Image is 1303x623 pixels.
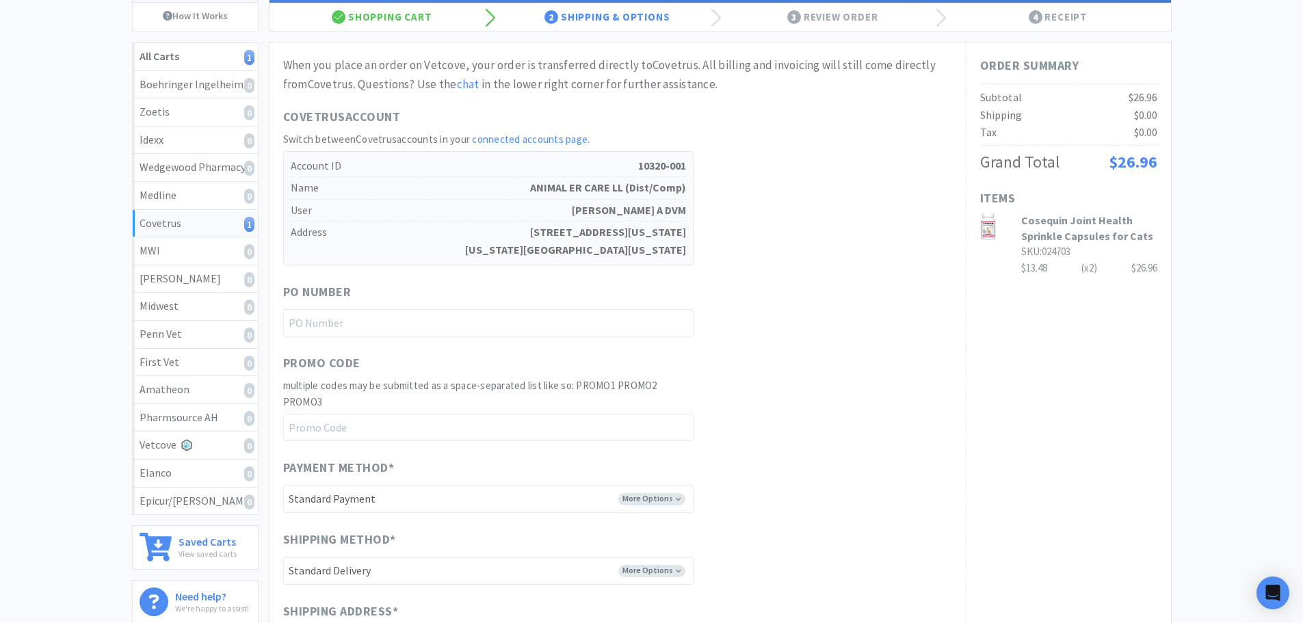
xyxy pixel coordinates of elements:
i: 0 [244,244,254,259]
span: Shipping Address * [283,602,399,622]
h2: Switch between Covetrus accounts in your . [283,131,694,148]
span: Payment Method * [283,458,395,478]
i: 0 [244,105,254,120]
span: 2 [544,10,558,24]
div: Boehringer Ingelheim [140,76,251,94]
a: MWI0 [133,237,258,265]
i: 0 [244,438,254,453]
div: Midwest [140,297,251,315]
i: 0 [244,161,254,176]
h5: User [291,200,686,222]
div: Elanco [140,464,251,482]
i: 0 [244,189,254,204]
h1: Items [980,189,1157,209]
h1: Covetrus Account [283,107,694,127]
div: When you place an order on Vetcove, your order is transferred directly to Covetrus . All billing ... [283,56,952,93]
strong: [STREET_ADDRESS][US_STATE] [US_STATE][GEOGRAPHIC_DATA][US_STATE] [465,224,686,259]
h5: Address [291,222,686,261]
div: Open Intercom Messenger [1256,576,1289,609]
h1: Order Summary [980,56,1157,76]
h6: Need help? [175,587,249,602]
h5: Name [291,177,686,200]
a: Medline0 [133,182,258,210]
i: 0 [244,328,254,343]
strong: 10320-001 [638,157,686,175]
i: 0 [244,356,254,371]
div: Zoetis [140,103,251,121]
a: Boehringer Ingelheim0 [133,71,258,99]
div: Shopping Cart [269,3,495,31]
span: Promo Code [283,354,360,373]
div: Tax [980,124,997,142]
a: Midwest0 [133,293,258,321]
h3: Cosequin Joint Health Sprinkle Capsules for Cats [1021,213,1157,243]
div: Subtotal [980,89,1022,107]
a: Covetrus1 [133,210,258,238]
i: 0 [244,494,254,509]
a: How It Works [133,3,258,29]
div: MWI [140,242,251,260]
strong: ANIMAL ER CARE LL (Dist/Comp) [530,179,686,197]
a: connected accounts page [472,133,588,146]
span: 4 [1029,10,1042,24]
a: Idexx0 [133,127,258,155]
div: Wedgewood Pharmacy [140,159,251,176]
a: [PERSON_NAME]0 [133,265,258,293]
a: Epicur/[PERSON_NAME]0 [133,488,258,515]
div: Pharmsource AH [140,409,251,427]
div: Medline [140,187,251,204]
div: Vetcove [140,436,251,454]
a: Amatheon0 [133,376,258,404]
a: Zoetis0 [133,98,258,127]
div: (x 2 ) [1081,260,1097,276]
h5: Account ID [291,155,686,178]
div: Grand Total [980,149,1059,175]
div: Idexx [140,131,251,149]
div: Shipping & Options [495,3,720,31]
a: Penn Vet0 [133,321,258,349]
span: 3 [787,10,801,24]
i: 0 [244,133,254,148]
div: Penn Vet [140,326,251,343]
div: Covetrus [140,215,251,233]
a: Vetcove0 [133,432,258,460]
p: We're happy to assist! [175,602,249,615]
input: PO Number [283,309,694,336]
strong: [PERSON_NAME] A DVM [572,202,686,220]
i: 1 [244,50,254,65]
div: First Vet [140,354,251,371]
a: Elanco0 [133,460,258,488]
span: Shipping Method * [283,530,396,550]
span: $26.96 [1109,151,1157,172]
div: Shipping [980,107,1022,124]
div: $13.48 [1021,260,1157,276]
a: All Carts1 [133,43,258,71]
a: Wedgewood Pharmacy0 [133,154,258,182]
i: 0 [244,383,254,398]
a: Saved CartsView saved carts [132,525,259,570]
input: Promo Code [283,414,694,441]
h6: Saved Carts [179,533,237,547]
div: [PERSON_NAME] [140,270,251,288]
i: 0 [244,466,254,481]
span: SKU: 024703 [1021,245,1070,258]
span: PO Number [283,282,352,302]
div: Amatheon [140,381,251,399]
div: $26.96 [1131,260,1157,276]
span: $26.96 [1129,90,1157,104]
a: Pharmsource AH0 [133,404,258,432]
i: 0 [244,272,254,287]
i: 1 [244,217,254,232]
div: Review Order [720,3,946,31]
p: View saved carts [179,547,237,560]
span: multiple codes may be submitted as a space-separated list like so: PROMO1 PROMO2 PROMO3 [283,379,657,408]
i: 0 [244,300,254,315]
i: 0 [244,78,254,93]
span: $0.00 [1134,108,1157,122]
span: $0.00 [1134,125,1157,139]
img: c24f29ea7fc147a09b1712305de986da_30709.png [980,213,996,240]
strong: All Carts [140,49,179,63]
a: First Vet0 [133,349,258,377]
div: Epicur/[PERSON_NAME] [140,492,251,510]
i: 0 [244,411,254,426]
